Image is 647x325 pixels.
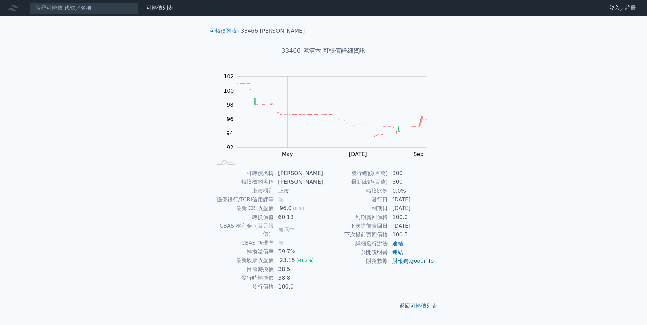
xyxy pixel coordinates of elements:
[278,227,294,233] span: 無承作
[296,258,314,263] span: (-0.2%)
[213,169,274,178] td: 可轉債名稱
[293,206,304,211] span: (0%)
[213,222,274,239] td: CBAS 權利金（百元報價）
[213,204,274,213] td: 最新 CB 收盤價
[388,204,434,213] td: [DATE]
[323,222,388,230] td: 下次提前賣回日
[323,169,388,178] td: 發行總額(百萬)
[410,303,437,309] a: 可轉債列表
[227,144,233,151] tspan: 92
[213,247,274,256] td: 轉換溢價率
[388,195,434,204] td: [DATE]
[323,257,388,266] td: 財務數據
[204,302,443,310] p: 返回
[278,256,296,265] div: 23.15
[210,27,239,35] li: ›
[410,258,434,264] a: goodinfo
[278,204,293,212] div: 96.0
[213,178,274,186] td: 轉換標的名稱
[274,186,323,195] td: 上市
[146,5,173,11] a: 可轉債列表
[392,258,408,264] a: 財報狗
[388,178,434,186] td: 300
[224,73,234,80] tspan: 102
[413,151,423,157] tspan: Sep
[30,2,138,14] input: 搜尋可轉債 代號／名稱
[388,222,434,230] td: [DATE]
[213,265,274,274] td: 目前轉換價
[392,249,403,255] a: 連結
[274,213,323,222] td: 60.13
[604,3,642,14] a: 登入／註冊
[227,102,233,108] tspan: 98
[323,204,388,213] td: 到期日
[274,178,323,186] td: [PERSON_NAME]
[323,230,388,239] td: 下次提前賣回價格
[274,265,323,274] td: 38.5
[388,186,434,195] td: 0.0%
[323,248,388,257] td: 公開說明書
[210,28,237,34] a: 可轉債列表
[241,27,305,35] li: 33466 [PERSON_NAME]
[213,195,274,204] td: 擔保銀行/TCRI信用評等
[274,282,323,291] td: 100.0
[213,282,274,291] td: 發行價格
[323,178,388,186] td: 最新餘額(百萬)
[204,46,443,55] h1: 33466 麗清六 可轉債詳細資訊
[388,257,434,266] td: ,
[274,169,323,178] td: [PERSON_NAME]
[213,274,274,282] td: 發行時轉換價
[274,274,323,282] td: 38.8
[213,186,274,195] td: 上市櫃別
[392,240,403,247] a: 連結
[282,151,293,157] tspan: May
[226,130,233,136] tspan: 94
[349,151,367,157] tspan: [DATE]
[274,247,323,256] td: 59.7%
[278,240,284,246] span: 無
[323,195,388,204] td: 發行日
[224,87,234,94] tspan: 100
[213,213,274,222] td: 轉換價值
[213,256,274,265] td: 最新股票收盤價
[323,213,388,222] td: 到期賣回價格
[323,239,388,248] td: 詳細發行辦法
[388,169,434,178] td: 300
[278,196,284,203] span: 無
[388,230,434,239] td: 100.5
[323,186,388,195] td: 轉換比例
[220,73,437,157] g: Chart
[237,84,426,136] g: Series
[227,116,233,122] tspan: 96
[388,213,434,222] td: 100.0
[213,239,274,247] td: CBAS 折現率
